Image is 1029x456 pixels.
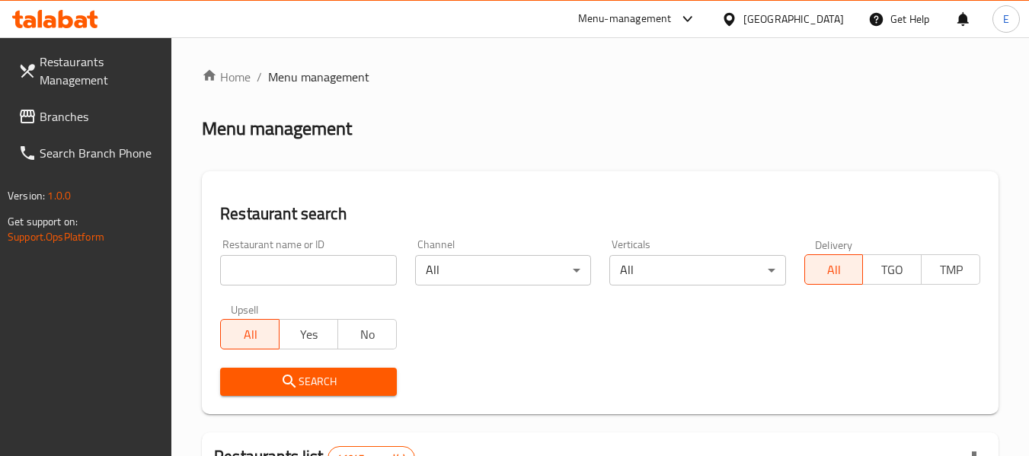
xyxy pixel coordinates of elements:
[257,68,262,86] li: /
[40,53,160,89] span: Restaurants Management
[268,68,369,86] span: Menu management
[286,324,332,346] span: Yes
[231,304,259,314] label: Upsell
[279,319,338,349] button: Yes
[8,212,78,231] span: Get support on:
[743,11,844,27] div: [GEOGRAPHIC_DATA]
[220,368,396,396] button: Search
[202,68,999,86] nav: breadcrumb
[47,186,71,206] span: 1.0.0
[220,202,980,225] h2: Restaurant search
[8,186,45,206] span: Version:
[202,68,251,86] a: Home
[415,255,591,285] div: All
[6,135,172,171] a: Search Branch Phone
[815,239,853,250] label: Delivery
[8,227,104,247] a: Support.OpsPlatform
[928,259,974,281] span: TMP
[337,319,397,349] button: No
[40,144,160,162] span: Search Branch Phone
[220,319,280,349] button: All
[862,254,922,285] button: TGO
[6,98,172,135] a: Branches
[804,254,864,285] button: All
[40,107,160,126] span: Branches
[220,255,396,285] input: Search for restaurant name or ID..
[6,43,172,98] a: Restaurants Management
[921,254,980,285] button: TMP
[202,116,352,141] h2: Menu management
[344,324,391,346] span: No
[227,324,273,346] span: All
[811,259,858,281] span: All
[232,372,384,391] span: Search
[1003,11,1009,27] span: E
[609,255,785,285] div: All
[869,259,916,281] span: TGO
[578,10,672,28] div: Menu-management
